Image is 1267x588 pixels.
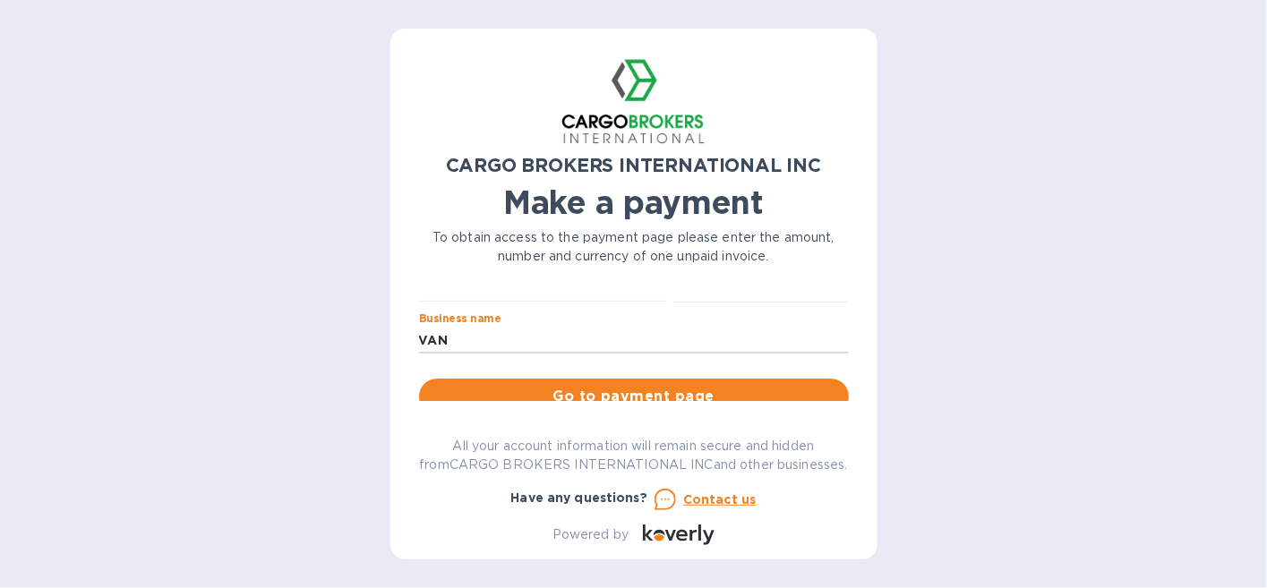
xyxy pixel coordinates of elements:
h1: Make a payment [419,183,849,221]
p: Powered by [552,525,629,544]
input: Enter business name [419,327,849,354]
p: All your account information will remain secure and hidden from CARGO BROKERS INTERNATIONAL INC a... [419,437,849,474]
b: CARGO BROKERS INTERNATIONAL INC [446,154,822,176]
button: Go to payment page [419,379,849,414]
b: Have any questions? [511,490,648,505]
span: Go to payment page [433,386,835,407]
u: Contact us [683,492,757,507]
label: Business name [419,314,501,325]
p: To obtain access to the payment page please enter the amount, number and currency of one unpaid i... [419,228,849,266]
